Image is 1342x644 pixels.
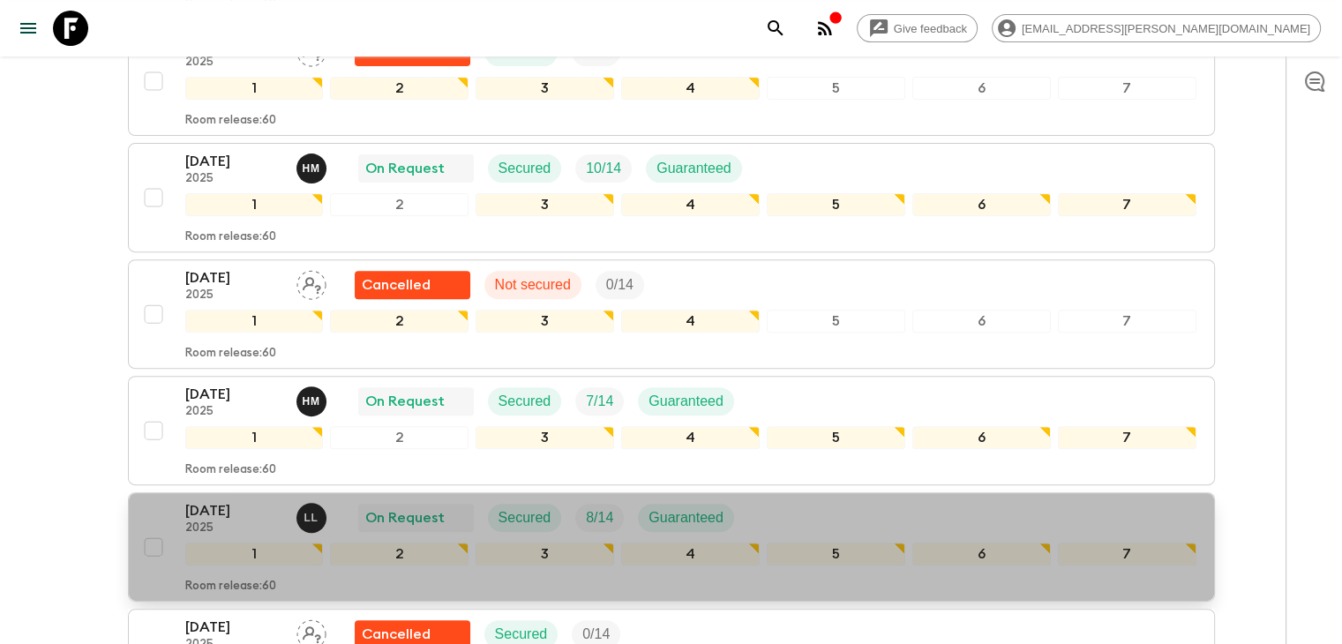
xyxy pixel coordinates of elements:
div: 4 [621,310,760,333]
p: Cancelled [362,274,431,296]
p: 2025 [185,172,282,186]
span: Assign pack leader [296,625,326,639]
div: Not secured [484,271,581,299]
p: 10 / 14 [586,158,621,179]
button: [DATE]2025Hob MedinaOn RequestSecuredTrip FillGuaranteed1234567Room release:60 [128,376,1215,485]
button: HM [296,154,330,183]
div: 1 [185,310,324,333]
div: 3 [476,193,614,216]
div: 1 [185,77,324,100]
button: [DATE]2025Assign pack leaderUnable to secureNot securedTrip Fill1234567Room release:60 [128,259,1215,369]
div: 2 [330,310,469,333]
div: 2 [330,543,469,565]
button: HM [296,386,330,416]
p: Room release: 60 [185,114,276,128]
div: 7 [1058,193,1196,216]
p: Secured [499,158,551,179]
div: 5 [767,193,905,216]
span: [EMAIL_ADDRESS][PERSON_NAME][DOMAIN_NAME] [1012,22,1320,35]
button: [DATE]2025Hob MedinaOn RequestSecuredTrip FillGuaranteed1234567Room release:60 [128,143,1215,252]
p: [DATE] [185,500,282,521]
p: 7 / 14 [586,391,613,412]
p: 0 / 14 [606,274,634,296]
div: 3 [476,77,614,100]
p: Secured [499,391,551,412]
p: On Request [365,391,445,412]
p: Room release: 60 [185,463,276,477]
div: Trip Fill [575,387,624,416]
div: 5 [767,543,905,565]
p: Room release: 60 [185,580,276,594]
p: 2025 [185,288,282,303]
p: Guaranteed [649,507,723,528]
div: Trip Fill [575,154,632,183]
p: [DATE] [185,384,282,405]
p: On Request [365,507,445,528]
div: 4 [621,543,760,565]
div: 2 [330,77,469,100]
button: LL [296,503,330,533]
div: 7 [1058,543,1196,565]
p: On Request [365,158,445,179]
button: search adventures [758,11,793,46]
p: Room release: 60 [185,230,276,244]
button: menu [11,11,46,46]
div: Trip Fill [575,504,624,532]
button: [DATE]2025Assign pack leaderFlash Pack cancellationSecuredTrip Fill1234567Room release:60 [128,26,1215,136]
div: 1 [185,193,324,216]
button: [DATE]2025Luis LobosOn RequestSecuredTrip FillGuaranteed1234567Room release:60 [128,492,1215,602]
div: Secured [488,387,562,416]
div: 4 [621,193,760,216]
div: 7 [1058,310,1196,333]
div: 4 [621,426,760,449]
div: Secured [488,154,562,183]
p: Guaranteed [656,158,731,179]
div: 5 [767,77,905,100]
div: 4 [621,77,760,100]
div: 3 [476,310,614,333]
p: Not secured [495,274,571,296]
div: 3 [476,426,614,449]
div: 6 [912,543,1051,565]
span: Luis Lobos [296,508,330,522]
div: 7 [1058,426,1196,449]
div: 6 [912,426,1051,449]
div: 7 [1058,77,1196,100]
div: 5 [767,310,905,333]
p: H M [303,161,320,176]
div: 1 [185,426,324,449]
p: 2025 [185,405,282,419]
p: [DATE] [185,151,282,172]
p: H M [303,394,320,408]
p: [DATE] [185,617,282,638]
div: Trip Fill [596,271,644,299]
p: 2025 [185,56,282,70]
div: 5 [767,426,905,449]
div: 6 [912,193,1051,216]
div: 2 [330,426,469,449]
div: [EMAIL_ADDRESS][PERSON_NAME][DOMAIN_NAME] [992,14,1321,42]
p: Secured [499,507,551,528]
a: Give feedback [857,14,978,42]
div: 6 [912,77,1051,100]
div: 2 [330,193,469,216]
div: Unable to secure [355,271,470,299]
p: Guaranteed [649,391,723,412]
p: 8 / 14 [586,507,613,528]
p: 2025 [185,521,282,535]
div: Secured [488,504,562,532]
div: 1 [185,543,324,565]
span: Hob Medina [296,159,330,173]
p: [DATE] [185,267,282,288]
span: Give feedback [884,22,977,35]
span: Assign pack leader [296,275,326,289]
div: 6 [912,310,1051,333]
p: Room release: 60 [185,347,276,361]
div: 3 [476,543,614,565]
p: L L [304,511,319,525]
span: Hob Medina [296,392,330,406]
